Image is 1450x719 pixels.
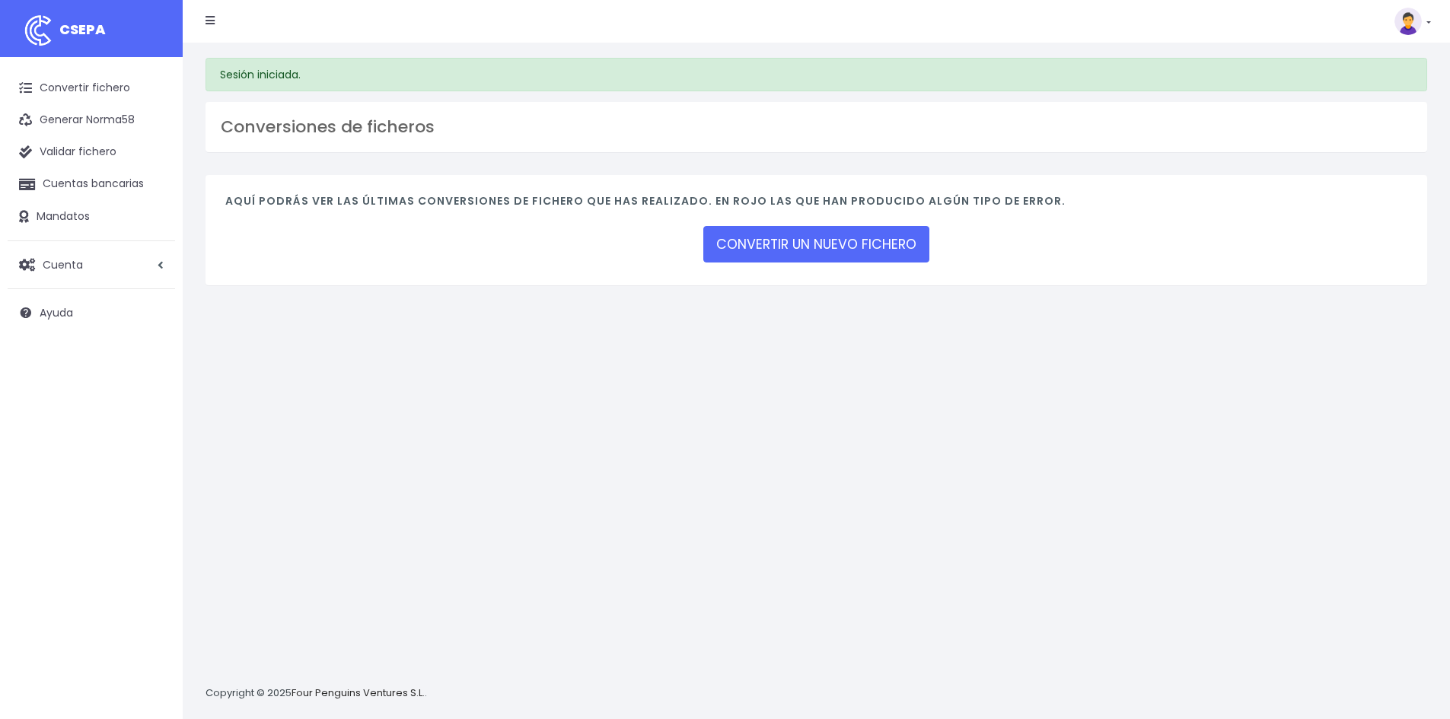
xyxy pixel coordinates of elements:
span: Ayuda [40,305,73,320]
a: Generar Norma58 [8,104,175,136]
a: Mandatos [8,201,175,233]
img: profile [1394,8,1422,35]
h4: Aquí podrás ver las últimas conversiones de fichero que has realizado. En rojo las que han produc... [225,195,1407,215]
p: Copyright © 2025 . [206,686,427,702]
a: Convertir fichero [8,72,175,104]
a: Validar fichero [8,136,175,168]
span: CSEPA [59,20,106,39]
a: CONVERTIR UN NUEVO FICHERO [703,226,929,262]
div: Sesión iniciada. [206,58,1427,91]
span: Cuenta [43,256,83,272]
a: Four Penguins Ventures S.L. [292,686,425,700]
h3: Conversiones de ficheros [221,117,1412,137]
img: logo [19,11,57,49]
a: Cuenta [8,249,175,281]
a: Ayuda [8,297,175,329]
a: Cuentas bancarias [8,168,175,200]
